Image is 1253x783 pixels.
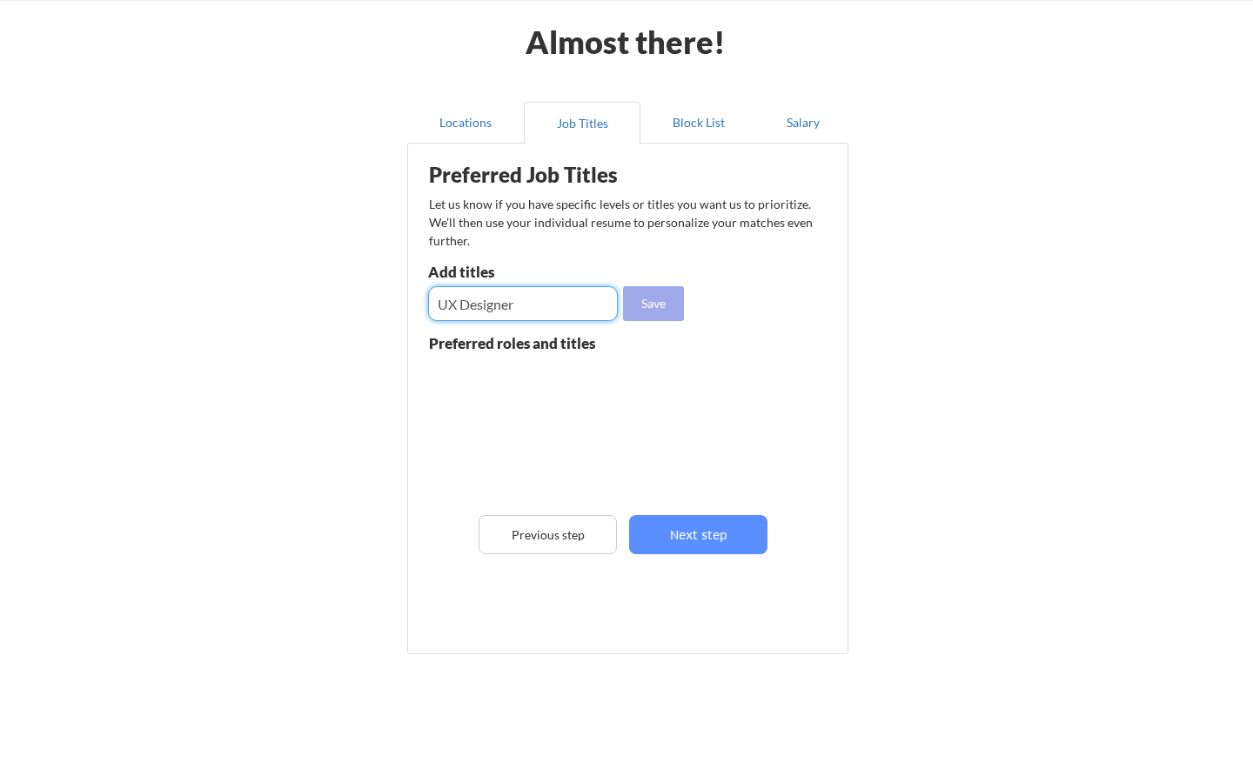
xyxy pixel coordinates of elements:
[629,515,767,554] button: Next step
[407,102,524,144] button: Locations
[429,336,617,351] div: Preferred roles and titles
[429,195,814,250] div: Let us know if you have specific levels or titles you want us to prioritize. We’ll then use your ...
[640,102,757,144] button: Block List
[505,26,747,57] div: Almost there!
[428,264,613,279] div: Add titles
[524,102,640,144] button: Job Titles
[429,164,648,185] div: Preferred Job Titles
[428,286,618,321] input: E.g. Senior Product Manager
[623,286,684,321] button: Save
[757,102,848,144] button: Salary
[479,515,617,554] button: Previous step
